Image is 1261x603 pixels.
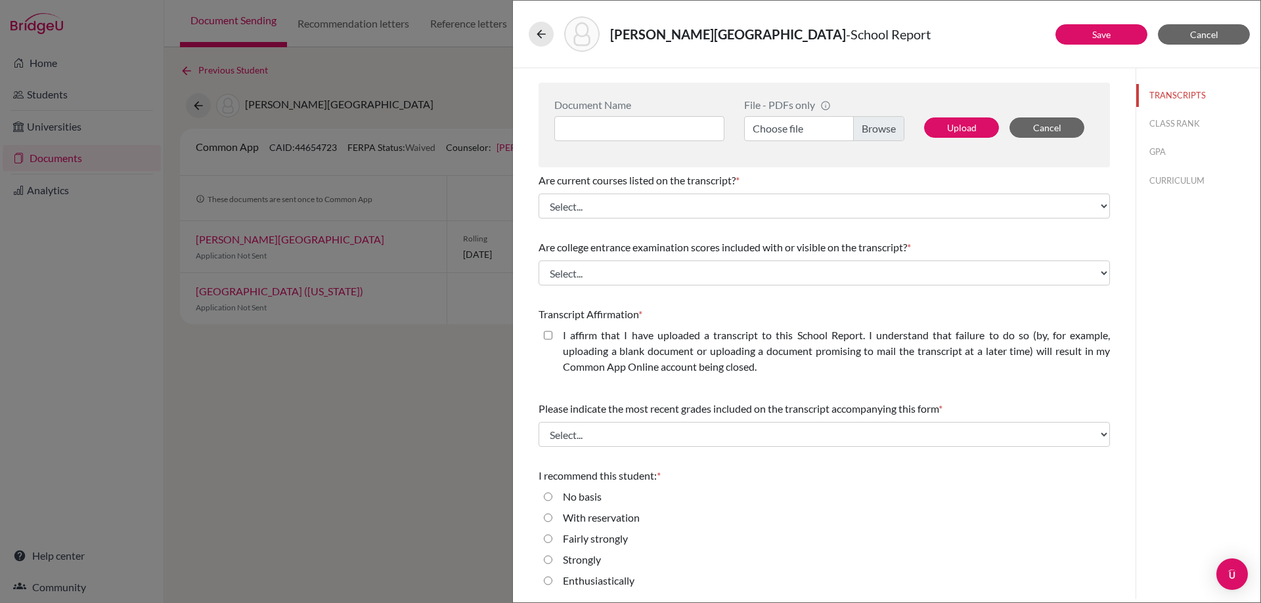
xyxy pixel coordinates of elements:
span: Please indicate the most recent grades included on the transcript accompanying this form [539,402,939,415]
button: CLASS RANK [1136,112,1260,135]
label: Strongly [563,552,601,568]
label: Fairly strongly [563,531,628,547]
label: Choose file [744,116,904,141]
div: File - PDFs only [744,98,904,111]
span: Are current courses listed on the transcript? [539,174,736,186]
label: I affirm that I have uploaded a transcript to this School Report. I understand that failure to do... [563,327,1110,375]
span: Transcript Affirmation [539,308,638,320]
label: Enthusiastically [563,573,634,589]
span: I recommend this student: [539,469,657,482]
label: No basis [563,489,602,505]
div: Document Name [554,98,724,111]
button: Cancel [1009,117,1084,138]
button: TRANSCRIPTS [1136,84,1260,107]
button: CURRICULUM [1136,169,1260,192]
label: With reservation [563,510,640,526]
div: Open Intercom Messenger [1216,558,1248,590]
span: info [820,100,831,111]
button: Upload [924,117,999,138]
strong: [PERSON_NAME][GEOGRAPHIC_DATA] [610,26,846,42]
span: Are college entrance examination scores included with or visible on the transcript? [539,241,907,253]
span: - School Report [846,26,931,42]
button: GPA [1136,140,1260,163]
